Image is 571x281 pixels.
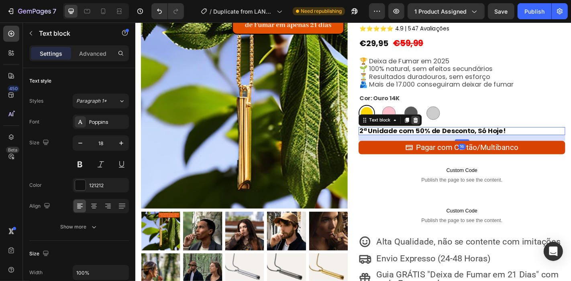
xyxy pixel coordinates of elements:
[253,204,469,213] span: Custom Code
[29,137,51,148] div: Size
[414,7,467,16] span: 1 product assigned
[29,220,129,234] button: Show more
[488,3,514,19] button: Save
[310,134,424,143] div: Pagar com Cartão/Multibanco
[29,201,52,212] div: Align
[253,215,469,223] span: Publish the page to see the content.
[29,182,42,189] div: Color
[29,77,51,85] div: Text style
[151,3,184,19] div: Undo/Redo
[248,115,410,125] strong: 2ª Unidade com 50% de Desconto, Só Hoje!
[53,6,56,16] p: 7
[6,147,19,153] div: Beta
[247,80,293,88] legend: Cor: Ouro 14K
[29,118,39,125] div: Font
[267,257,475,266] p: Envio Expresso (24-48 Horas)
[40,49,62,58] p: Settings
[495,8,508,15] span: Save
[61,223,98,231] div: Show more
[29,97,43,105] div: Styles
[518,3,551,19] button: Publish
[247,131,475,146] button: Pagar com Cartão/Multibanco
[39,28,107,38] p: Text block
[408,3,485,19] button: 1 product assigned
[524,7,544,16] div: Publish
[89,119,127,126] div: Poppins
[210,7,212,16] span: /
[29,269,43,276] div: Width
[3,3,60,19] button: 7
[301,8,342,15] span: Need republishing
[257,105,284,112] div: Text block
[135,22,571,281] iframe: Design area
[29,249,51,259] div: Size
[89,182,127,189] div: 121212
[544,242,563,261] div: Open Intercom Messenger
[267,238,475,247] p: Alta Qualidade, não se contente com imitações
[357,134,365,141] div: 16
[73,94,129,108] button: Paragraph 1*
[213,7,273,16] span: Duplicate from LANDING PRODUCTO ARRIBA &#x2F; FONDO BLANCO
[247,170,475,178] span: Publish the page to see the content.
[8,85,19,92] div: 450
[248,38,475,73] p: 🏆 Deixa de Fumar em 2025 🌱 100% natural, sem efeitos secundários ⏳ Resultados duradouros, sem esf...
[79,49,106,58] p: Advanced
[247,159,475,168] span: Custom Code
[76,97,107,105] span: Paragraph 1*
[73,265,128,280] input: Auto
